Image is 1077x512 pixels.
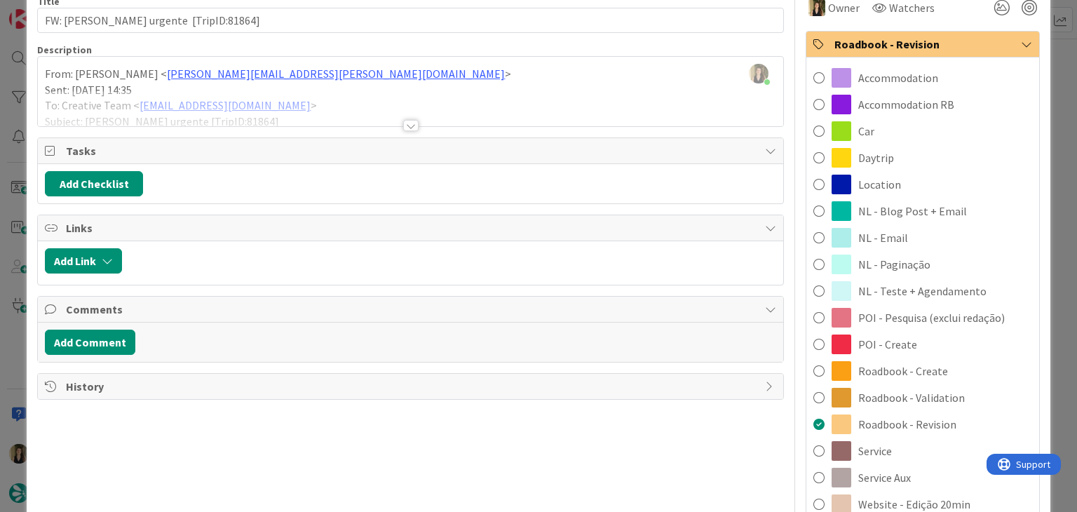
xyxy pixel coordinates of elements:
[858,389,965,406] span: Roadbook - Validation
[858,96,954,113] span: Accommodation RB
[834,36,1014,53] span: Roadbook - Revision
[858,309,1005,326] span: POI - Pesquisa (exclui redação)
[45,171,143,196] button: Add Checklist
[29,2,64,19] span: Support
[858,443,892,459] span: Service
[858,176,901,193] span: Location
[37,43,92,56] span: Description
[858,256,930,273] span: NL - Paginação
[45,82,775,98] p: Sent: [DATE] 14:35
[858,416,956,433] span: Roadbook - Revision
[858,336,917,353] span: POI - Create
[858,69,938,86] span: Accommodation
[66,142,757,159] span: Tasks
[37,8,783,33] input: type card name here...
[45,330,135,355] button: Add Comment
[66,220,757,236] span: Links
[45,248,122,274] button: Add Link
[858,203,967,220] span: NL - Blog Post + Email
[858,149,894,166] span: Daytrip
[858,123,874,140] span: Car
[858,469,911,486] span: Service Aux
[749,64,768,83] img: C71RdmBlZ3pIy3ZfdYSH8iJ9DzqQwlfe.jpg
[858,283,987,299] span: NL - Teste + Agendamento
[167,67,505,81] a: [PERSON_NAME][EMAIL_ADDRESS][PERSON_NAME][DOMAIN_NAME]
[858,363,948,379] span: Roadbook - Create
[858,229,908,246] span: NL - Email
[66,301,757,318] span: Comments
[45,66,775,82] p: From: [PERSON_NAME] < >
[66,378,757,395] span: History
